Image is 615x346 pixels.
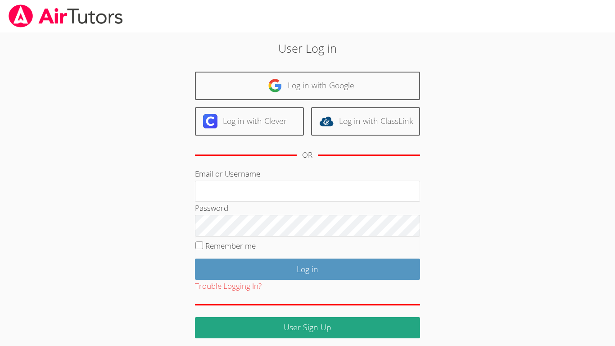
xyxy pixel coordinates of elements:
img: classlink-logo-d6bb404cc1216ec64c9a2012d9dc4662098be43eaf13dc465df04b49fa7ab582.svg [319,114,334,128]
label: Remember me [205,241,256,251]
img: google-logo-50288ca7cdecda66e5e0955fdab243c47b7ad437acaf1139b6f446037453330a.svg [268,78,282,93]
a: Log in with Google [195,72,420,100]
input: Log in [195,259,420,280]
a: Log in with ClassLink [311,107,420,136]
label: Password [195,203,228,213]
img: airtutors_banner-c4298cdbf04f3fff15de1276eac7730deb9818008684d7c2e4769d2f7ddbe033.png [8,5,124,27]
img: clever-logo-6eab21bc6e7a338710f1a6ff85c0baf02591cd810cc4098c63d3a4b26e2feb20.svg [203,114,217,128]
div: OR [302,149,312,162]
a: Log in with Clever [195,107,304,136]
a: User Sign Up [195,317,420,338]
h2: User Log in [141,40,474,57]
button: Trouble Logging In? [195,280,262,293]
label: Email or Username [195,168,260,179]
